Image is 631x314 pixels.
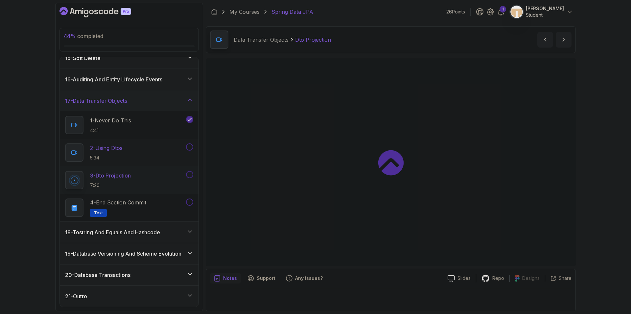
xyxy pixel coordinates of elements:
button: 20-Database Transactions [60,264,199,285]
p: Repo [492,275,504,282]
p: [PERSON_NAME] [526,5,564,12]
h3: 17 - Data Transfer Objects [65,97,127,105]
h3: 18 - Tostring And Equals And Hashcode [65,228,160,236]
h3: 20 - Database Transactions [65,271,130,279]
img: user profile image [510,6,523,18]
a: 1 [497,8,505,16]
h3: 15 - Soft Delete [65,54,101,62]
p: Spring Data JPA [271,8,313,16]
button: notes button [210,273,241,283]
div: 1 [500,6,506,12]
button: 4-End Section CommitText [65,199,193,217]
a: Dashboard [211,9,218,15]
p: 2 - Using Dtos [90,144,123,152]
p: Share [559,275,572,282]
p: 7:20 [90,182,131,189]
p: 3 - Dto Projection [90,172,131,179]
p: 1 - Never Do This [90,116,131,124]
a: Repo [476,274,509,283]
p: Support [257,275,275,282]
p: 5:34 [90,155,123,161]
span: 44 % [64,33,76,39]
button: user profile image[PERSON_NAME]Student [510,5,573,18]
a: Slides [442,275,476,282]
button: 21-Outro [60,286,199,307]
button: next content [556,32,572,48]
p: Designs [522,275,540,282]
span: Text [94,210,103,216]
a: My Courses [229,8,260,16]
p: 4:41 [90,127,131,134]
p: Dto Projection [295,36,331,44]
button: 16-Auditing And Entity Lifecycle Events [60,69,199,90]
h3: 21 - Outro [65,292,87,300]
button: 2-Using Dtos5:34 [65,143,193,162]
button: previous content [537,32,553,48]
button: 18-Tostring And Equals And Hashcode [60,222,199,243]
p: 4 - End Section Commit [90,199,146,206]
button: Support button [244,273,279,283]
button: Feedback button [282,273,327,283]
span: completed [64,33,103,39]
h3: 16 - Auditing And Entity Lifecycle Events [65,75,162,83]
p: Student [526,12,564,18]
a: Dashboard [59,7,146,17]
button: Share [545,275,572,282]
p: Data Transfer Objects [234,36,289,44]
p: 26 Points [446,9,465,15]
p: Any issues? [295,275,323,282]
p: Notes [223,275,237,282]
button: 17-Data Transfer Objects [60,90,199,111]
button: 15-Soft Delete [60,48,199,69]
button: 1-Never Do This4:41 [65,116,193,134]
h3: 19 - Database Versioning And Scheme Evolution [65,250,181,258]
button: 3-Dto Projection7:20 [65,171,193,189]
p: Slides [457,275,471,282]
button: 19-Database Versioning And Scheme Evolution [60,243,199,264]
